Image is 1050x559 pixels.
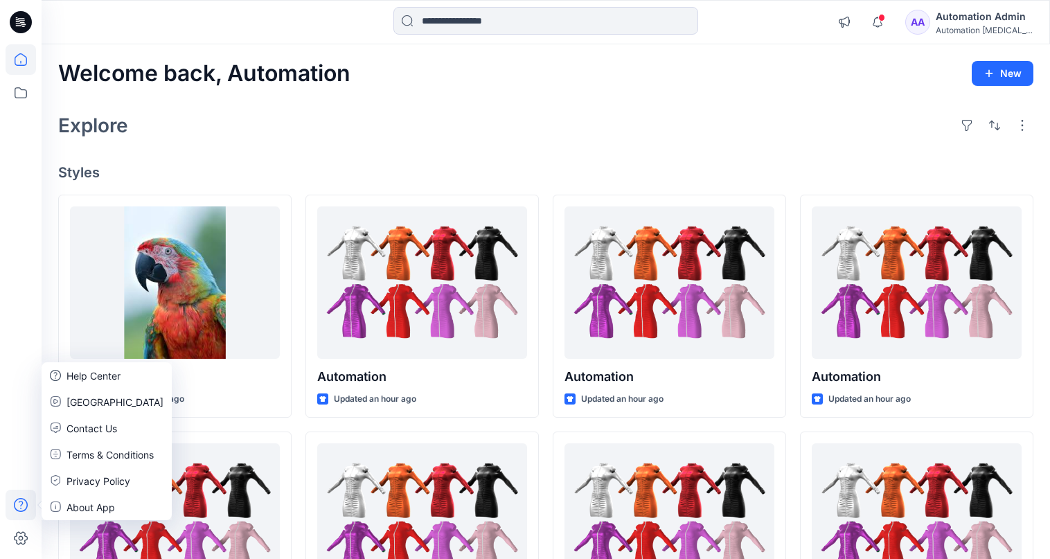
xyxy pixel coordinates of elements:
[66,447,154,462] p: Terms & Conditions
[581,392,664,407] p: Updated an hour ago
[317,206,527,359] a: Automation
[334,392,416,407] p: Updated an hour ago
[70,206,280,359] a: K122_Shirt_001
[564,367,774,387] p: Automation
[828,392,911,407] p: Updated an hour ago
[936,25,1033,35] div: Automation [MEDICAL_DATA]...
[812,367,1022,387] p: Automation
[66,421,117,436] p: Contact Us
[564,206,774,359] a: Automation
[812,206,1022,359] a: Automation
[66,500,115,515] p: About App
[905,10,930,35] div: AA
[58,164,1033,181] h4: Styles
[972,61,1033,86] button: New
[936,8,1033,25] div: Automation Admin
[317,367,527,387] p: Automation
[66,474,130,488] p: Privacy Policy
[66,395,163,409] p: [GEOGRAPHIC_DATA]
[70,367,280,387] p: K122_Shirt_001
[58,114,128,136] h2: Explore
[58,61,350,87] h2: Welcome back, Automation
[66,369,121,383] p: Help Center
